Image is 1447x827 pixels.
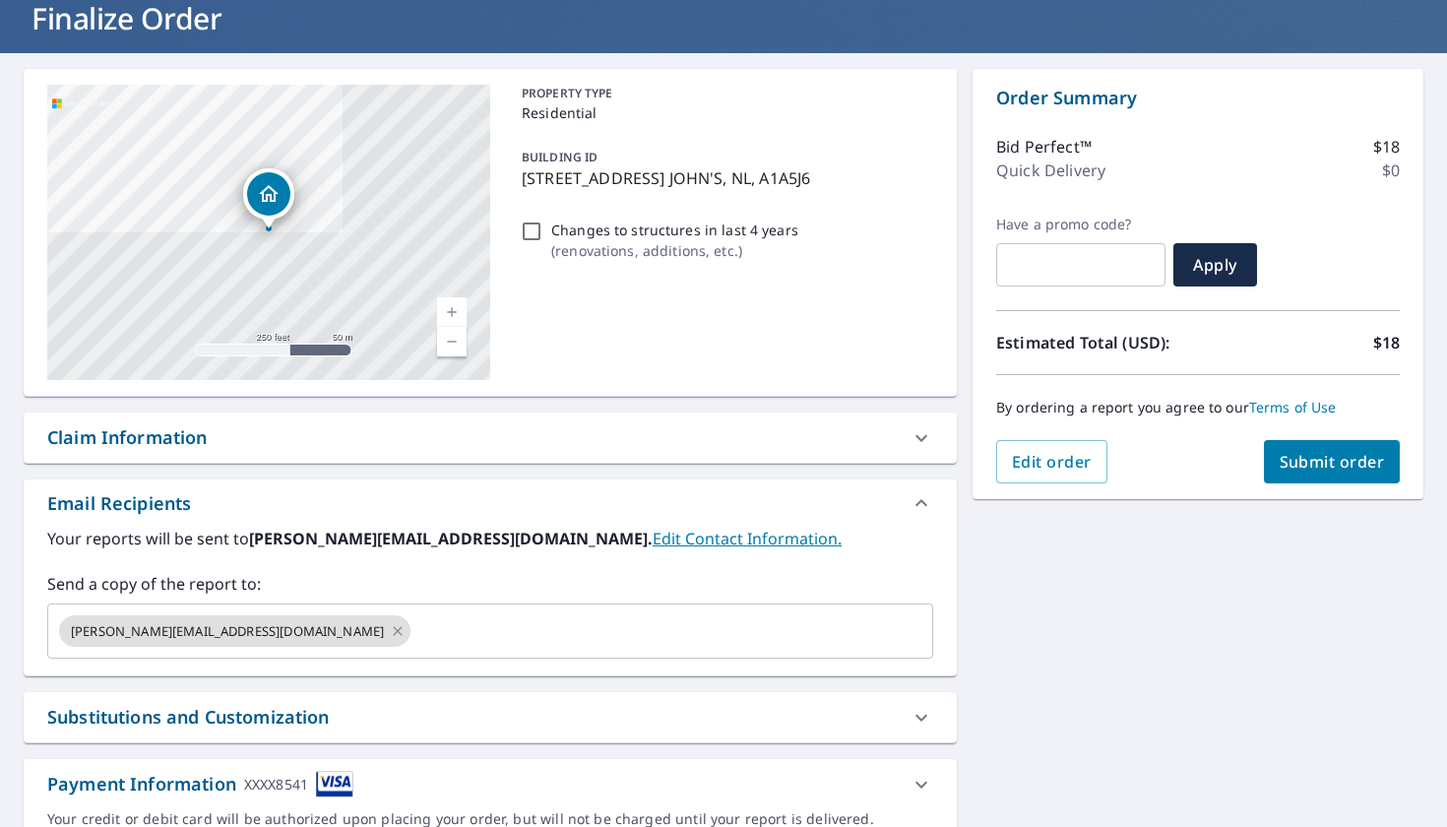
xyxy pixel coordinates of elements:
[47,424,208,451] div: Claim Information
[996,399,1400,416] p: By ordering a report you agree to our
[59,615,410,647] div: [PERSON_NAME][EMAIL_ADDRESS][DOMAIN_NAME]
[59,622,396,641] span: [PERSON_NAME][EMAIL_ADDRESS][DOMAIN_NAME]
[1382,159,1400,182] p: $0
[24,479,957,527] div: Email Recipients
[551,220,798,240] p: Changes to structures in last 4 years
[996,440,1107,483] button: Edit order
[47,704,330,731] div: Substitutions and Customization
[47,572,933,596] label: Send a copy of the report to:
[996,85,1400,111] p: Order Summary
[996,135,1092,159] p: Bid Perfect™
[1249,398,1337,416] a: Terms of Use
[24,759,957,809] div: Payment InformationXXXX8541cardImage
[437,327,467,356] a: Current Level 17, Zoom Out
[249,528,653,549] b: [PERSON_NAME][EMAIL_ADDRESS][DOMAIN_NAME].
[1012,451,1092,473] span: Edit order
[653,528,842,549] a: EditContactInfo
[244,771,308,797] div: XXXX8541
[1189,254,1241,276] span: Apply
[1173,243,1257,286] button: Apply
[522,166,925,190] p: [STREET_ADDRESS] JOHN'S, NL, A1A5J6
[996,216,1165,233] label: Have a promo code?
[47,527,933,550] label: Your reports will be sent to
[47,771,353,797] div: Payment Information
[1264,440,1401,483] button: Submit order
[24,413,957,463] div: Claim Information
[996,331,1198,354] p: Estimated Total (USD):
[1373,331,1400,354] p: $18
[437,297,467,327] a: Current Level 17, Zoom In
[522,149,598,165] p: BUILDING ID
[522,102,925,123] p: Residential
[522,85,925,102] p: PROPERTY TYPE
[1373,135,1400,159] p: $18
[47,490,191,517] div: Email Recipients
[1280,451,1385,473] span: Submit order
[316,771,353,797] img: cardImage
[24,692,957,742] div: Substitutions and Customization
[996,159,1105,182] p: Quick Delivery
[243,168,294,229] div: Dropped pin, building 1, Residential property, 10 CHEYNE DR ST. JOHN'S NL A1A5J6
[551,240,798,261] p: ( renovations, additions, etc. )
